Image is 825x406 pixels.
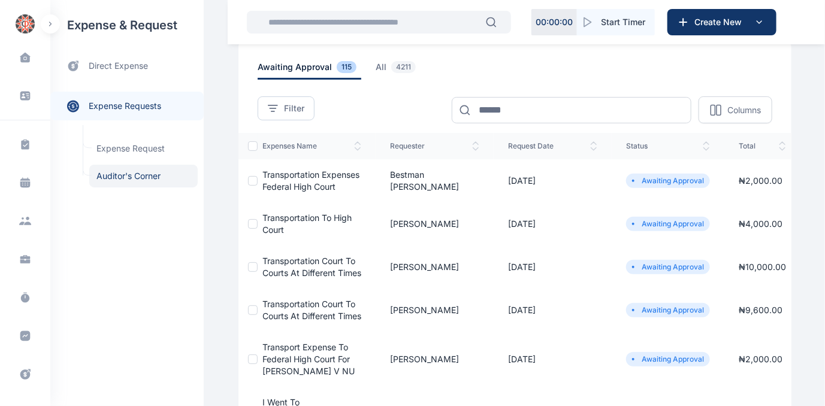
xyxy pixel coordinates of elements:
[690,16,752,28] span: Create New
[494,202,612,246] td: [DATE]
[50,50,204,82] a: direct expense
[262,141,361,151] span: expenses Name
[494,289,612,332] td: [DATE]
[508,141,597,151] span: request date
[258,61,376,80] a: awaiting approval115
[376,202,494,246] td: [PERSON_NAME]
[258,96,315,120] button: Filter
[376,289,494,332] td: [PERSON_NAME]
[739,262,786,272] span: ₦ 10,000.00
[601,16,645,28] span: Start Timer
[89,60,148,72] span: direct expense
[577,9,655,35] button: Start Timer
[337,61,356,73] span: 115
[631,355,705,364] li: Awaiting Approval
[262,342,355,376] a: Transport expense to Federal High Court for [PERSON_NAME] V NU
[262,169,359,192] a: Transportation expenses Federal High Court
[262,299,361,321] a: Transportation court to courts at different times
[631,219,705,229] li: Awaiting Approval
[376,332,494,387] td: [PERSON_NAME]
[376,159,494,202] td: Bestman [PERSON_NAME]
[739,219,782,229] span: ₦ 4,000.00
[89,137,198,160] a: Expense Request
[50,92,204,120] a: expense requests
[667,9,776,35] button: Create New
[739,175,782,186] span: ₦ 2,000.00
[391,61,416,73] span: 4211
[739,354,782,364] span: ₦ 2,000.00
[739,141,786,151] span: total
[727,104,761,116] p: Columns
[631,176,705,186] li: Awaiting Approval
[631,262,705,272] li: Awaiting Approval
[262,256,361,278] a: Transportation court to courts at different times
[376,246,494,289] td: [PERSON_NAME]
[376,61,421,80] span: all
[494,246,612,289] td: [DATE]
[50,82,204,120] div: expense requests
[494,332,612,387] td: [DATE]
[262,213,352,235] a: Transportation to high court
[376,61,435,80] a: all4211
[739,305,782,315] span: ₦ 9,600.00
[494,159,612,202] td: [DATE]
[284,102,304,114] span: Filter
[536,16,573,28] p: 00 : 00 : 00
[390,141,479,151] span: Requester
[631,305,705,315] li: Awaiting Approval
[626,141,710,151] span: status
[258,61,361,80] span: awaiting approval
[699,96,772,123] button: Columns
[89,165,198,187] a: Auditor's Corner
